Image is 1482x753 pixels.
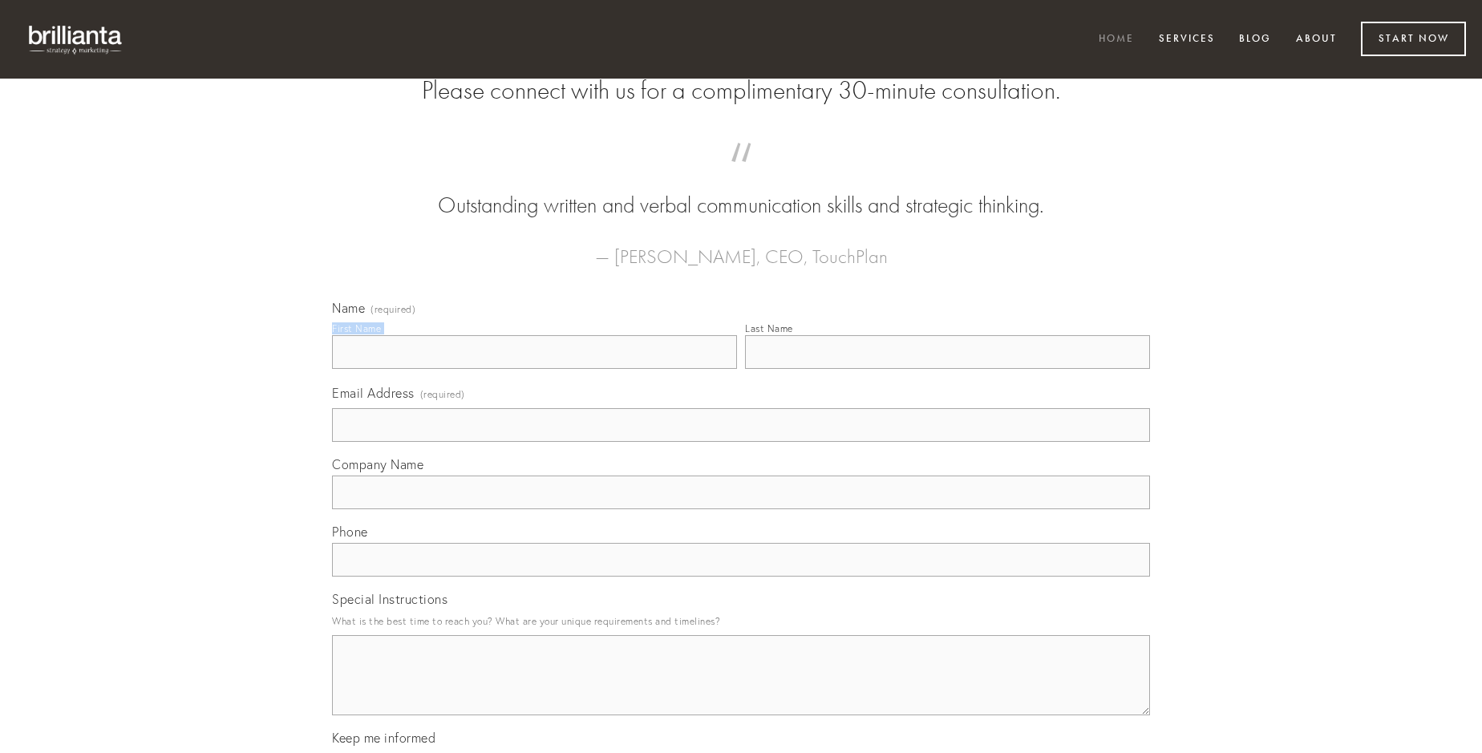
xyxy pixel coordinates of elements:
[332,591,447,607] span: Special Instructions
[332,75,1150,106] h2: Please connect with us for a complimentary 30-minute consultation.
[370,305,415,314] span: (required)
[1229,26,1282,53] a: Blog
[358,159,1124,221] blockquote: Outstanding written and verbal communication skills and strategic thinking.
[332,456,423,472] span: Company Name
[332,730,435,746] span: Keep me informed
[420,383,465,405] span: (required)
[332,610,1150,632] p: What is the best time to reach you? What are your unique requirements and timelines?
[1088,26,1144,53] a: Home
[332,322,381,334] div: First Name
[332,524,368,540] span: Phone
[1148,26,1225,53] a: Services
[16,16,136,63] img: brillianta - research, strategy, marketing
[332,300,365,316] span: Name
[1286,26,1347,53] a: About
[1361,22,1466,56] a: Start Now
[358,159,1124,190] span: “
[745,322,793,334] div: Last Name
[358,221,1124,273] figcaption: — [PERSON_NAME], CEO, TouchPlan
[332,385,415,401] span: Email Address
